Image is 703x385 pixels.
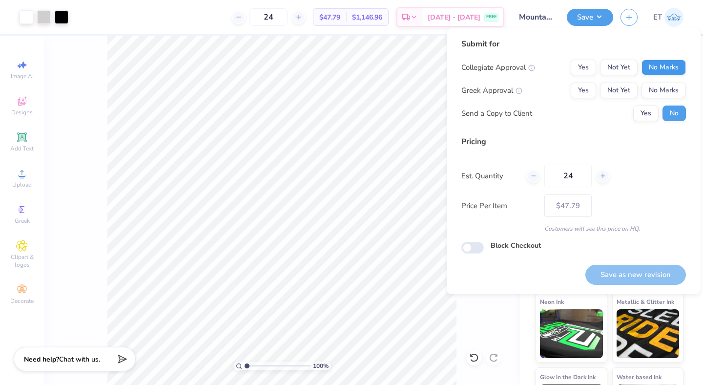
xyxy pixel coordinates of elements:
span: $1,146.96 [352,12,382,22]
div: Send a Copy to Client [461,108,532,119]
input: – – [544,165,592,187]
span: Chat with us. [59,355,100,364]
div: Collegiate Approval [461,62,535,73]
label: Est. Quantity [461,171,519,182]
span: [DATE] - [DATE] [428,12,480,22]
span: Decorate [10,297,34,305]
img: Elaina Thomas [664,8,683,27]
a: ET [653,8,683,27]
span: Designs [11,108,33,116]
div: Pricing [461,136,686,148]
button: Yes [571,83,596,98]
span: Water based Ink [617,372,662,382]
button: Yes [571,60,596,75]
span: Upload [12,181,32,189]
button: Not Yet [600,60,638,75]
img: Neon Ink [540,309,603,358]
span: Image AI [11,72,34,80]
span: Metallic & Glitter Ink [617,297,674,307]
span: ET [653,12,662,23]
label: Price Per Item [461,200,537,212]
span: Clipart & logos [5,253,39,269]
button: Yes [633,106,659,121]
div: Customers will see this price on HQ. [461,224,686,233]
button: No Marks [641,83,686,98]
button: No [662,106,686,121]
span: Glow in the Dark Ink [540,372,596,382]
span: $47.79 [319,12,340,22]
span: 100 % [313,362,329,370]
img: Metallic & Glitter Ink [617,309,680,358]
span: FREE [486,14,496,21]
strong: Need help? [24,355,59,364]
input: Untitled Design [512,7,559,27]
div: Submit for [461,38,686,50]
button: No Marks [641,60,686,75]
label: Block Checkout [491,240,541,251]
input: – – [249,8,288,26]
span: Add Text [10,145,34,152]
button: Not Yet [600,83,638,98]
span: Neon Ink [540,297,564,307]
button: Save [567,9,613,26]
span: Greek [15,217,30,225]
div: Greek Approval [461,85,522,96]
